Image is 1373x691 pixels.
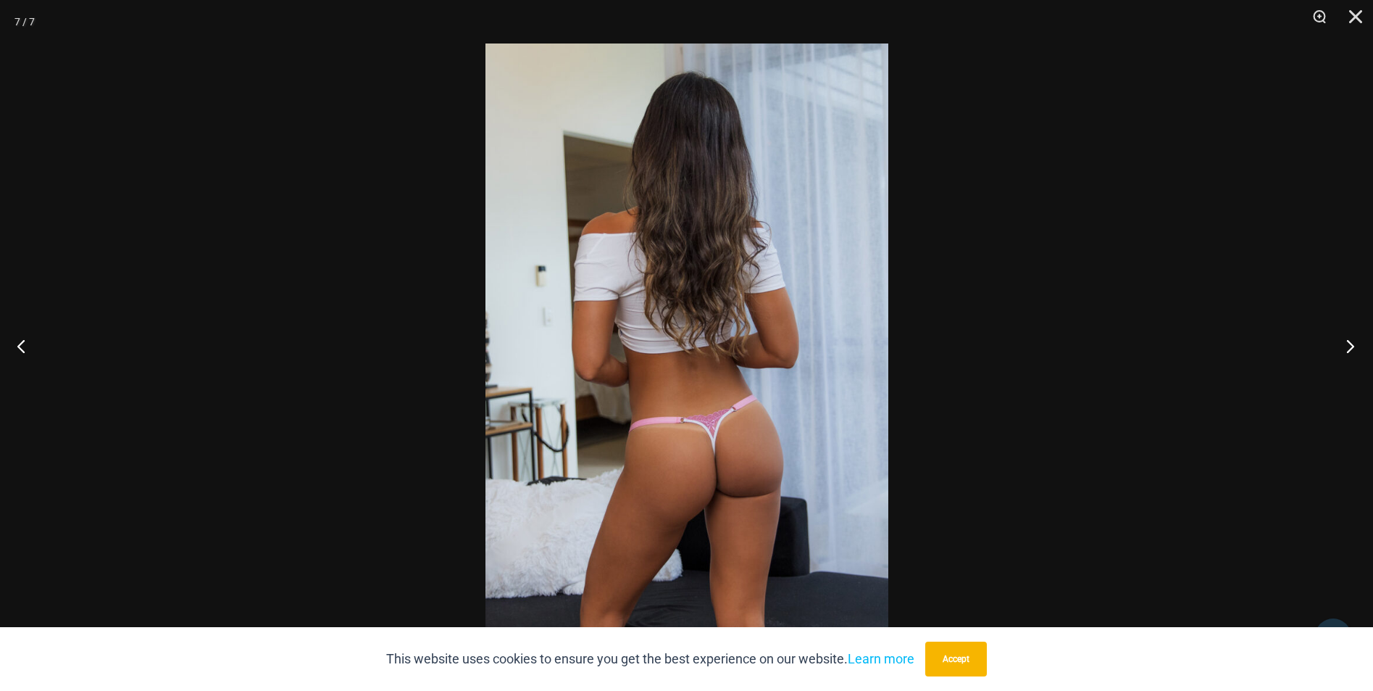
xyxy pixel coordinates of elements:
div: 7 / 7 [14,11,35,33]
button: Next [1319,310,1373,382]
a: Learn more [848,651,914,666]
button: Accept [925,642,987,676]
img: Bow Lace Pink Multi 663 Thong 05 [485,44,888,647]
p: This website uses cookies to ensure you get the best experience on our website. [386,648,914,670]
